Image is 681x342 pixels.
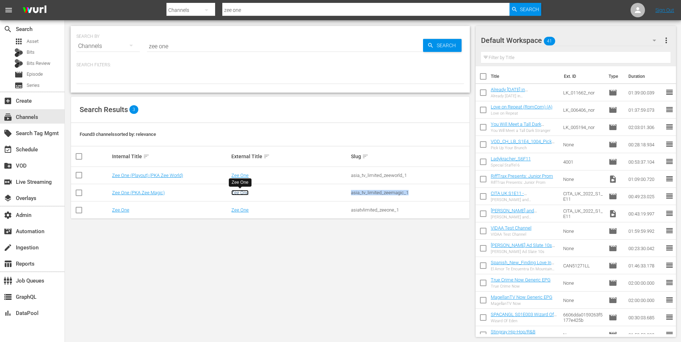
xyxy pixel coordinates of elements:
[624,66,667,86] th: Duration
[626,222,665,240] td: 01:59:59.992
[609,106,617,114] span: Episode
[609,279,617,287] span: Episode
[129,105,138,114] span: 3
[665,209,674,218] span: reorder
[76,36,140,56] div: Channels
[665,88,674,97] span: reorder
[626,153,665,170] td: 00:53:37.104
[491,294,552,300] a: MagellanTV Now Generic EPG
[604,66,624,86] th: Type
[560,205,606,222] td: CITA_UK_2022_S1_E11
[17,2,52,19] img: ans4CAIJ8jUAAAAAAAAAAAAAAAAAAAAAAAAgQb4GAAAAAAAAAAAAAAAAAAAAAAAAJMjXAAAAAAAAAAAAAAAAAAAAAAAAgAT5G...
[4,178,12,186] span: Live Streaming
[491,329,535,334] a: Stingray Hip-Hop/R&B
[609,88,617,97] span: Episode
[4,293,12,301] span: GraphQL
[27,71,43,78] span: Episode
[481,30,663,50] div: Default Workspace
[665,105,674,114] span: reorder
[4,194,12,203] span: Overlays
[231,190,249,195] a: Zee One
[231,152,349,161] div: External Title
[80,105,128,114] span: Search Results
[491,87,534,103] a: Already [DATE] in [GEOGRAPHIC_DATA] (RomCom) (A)
[491,173,553,179] a: RiffTrax Presents: Junior Prom
[626,136,665,153] td: 00:28:18.934
[80,132,156,137] span: Found 3 channels sorted by: relevance
[560,222,606,240] td: None
[609,227,617,235] span: Episode
[665,174,674,183] span: reorder
[4,25,12,34] span: Search
[560,119,606,136] td: LK_005194_nor
[626,170,665,188] td: 01:09:00.720
[626,205,665,222] td: 00:43:19.997
[4,276,12,285] span: Job Queues
[112,152,230,161] div: Internal Title
[491,180,553,185] div: RiffTrax Presents: Junior Prom
[560,309,606,326] td: 6606dda0159263f5177e425b
[112,207,129,213] a: Zee One
[491,163,531,168] div: Special Staffel 6
[520,3,539,16] span: Search
[491,139,557,150] a: VOD_CH_LB_S1E4_1004_PickUpYourBrunch
[4,113,12,121] span: Channels
[491,94,557,98] div: Already [DATE] in [GEOGRAPHIC_DATA]
[609,209,617,218] span: Video
[4,145,12,154] span: Schedule
[491,319,557,323] div: Wizard Of Eden
[112,173,183,178] a: Zee One (Playout) (PKA Zee World)
[491,197,557,202] div: [PERSON_NAME] and [PERSON_NAME]
[4,6,13,14] span: menu
[4,129,12,138] span: Search Tag Mgmt
[491,243,555,259] a: [PERSON_NAME] Ad Slate 10s ([PERSON_NAME] Ad Slate 10s (00:30:00))
[665,261,674,270] span: reorder
[4,259,12,268] span: Reports
[491,301,552,306] div: MagellanTV Now
[27,82,40,89] span: Series
[560,153,606,170] td: 4001
[231,173,249,178] a: Zee One
[491,225,531,231] a: VIDAA Test Channel
[491,121,544,132] a: You Will Meet a Tall Dark Stranger (RomCom) (A)
[560,240,606,257] td: None
[491,104,552,110] a: Love on Repeat (RomCom) (A)
[626,119,665,136] td: 02:03:01.306
[4,97,12,105] span: Create
[560,136,606,153] td: None
[423,39,462,52] button: Search
[351,190,468,195] div: asia_tv_limited_zeemagic_1
[609,244,617,253] span: Episode
[609,261,617,270] span: Episode
[609,296,617,305] span: Episode
[626,101,665,119] td: 01:37:59.073
[491,249,557,254] div: [PERSON_NAME] Ad Slate 10s
[665,157,674,166] span: reorder
[4,211,12,219] span: Admin
[27,38,39,45] span: Asset
[491,146,557,150] div: Pick Up Your Brunch
[662,36,671,45] span: more_vert
[434,39,462,52] span: Search
[491,191,545,201] a: CITA UK S1E11 - [PERSON_NAME] and Belle
[626,292,665,309] td: 02:00:00.000
[626,188,665,205] td: 00:49:23.025
[609,175,617,183] span: Video
[351,152,468,161] div: Slug
[560,292,606,309] td: None
[560,66,605,86] th: Ext. ID
[609,192,617,201] span: Episode
[655,7,674,13] a: Sign Out
[491,284,551,289] div: True Crime Now
[665,226,674,235] span: reorder
[665,313,674,321] span: reorder
[4,309,12,317] span: DataPool
[491,156,531,161] a: Ladykracher_S6F11
[14,59,23,68] div: Bits Review
[351,207,468,213] div: asiatvlimited_zeeone_1
[665,140,674,148] span: reorder
[609,313,617,322] span: Episode
[609,157,617,166] span: Episode
[491,128,557,133] div: You Will Meet a Tall Dark Stranger
[14,70,23,79] span: Episode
